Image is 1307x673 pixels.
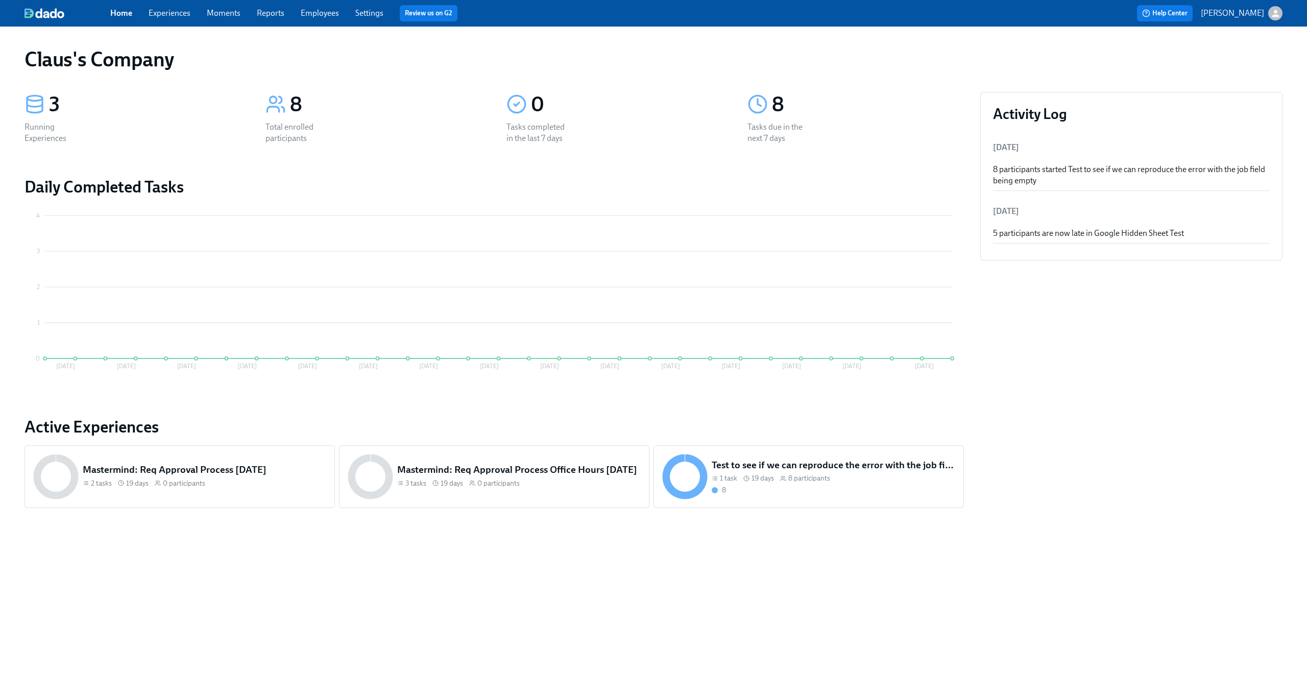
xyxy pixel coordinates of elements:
h5: Mastermind: Req Approval Process [DATE] [83,463,326,476]
span: 19 days [752,473,774,483]
tspan: 4 [36,212,40,219]
h5: Test to see if we can reproduce the error with the job field being empty [712,459,955,472]
tspan: [DATE] [842,363,861,370]
span: 19 days [126,478,149,488]
h5: Mastermind: Req Approval Process Office Hours [DATE] [397,463,641,476]
span: 3 tasks [405,478,426,488]
div: 8 participants started Test to see if we can reproduce the error with the job field being empty [993,164,1270,186]
tspan: [DATE] [359,363,378,370]
a: Active Experiences [25,417,964,437]
tspan: [DATE] [298,363,317,370]
button: Help Center [1137,5,1193,21]
tspan: [DATE] [600,363,619,370]
a: Mastermind: Req Approval Process [DATE]2 tasks 19 days0 participants [25,445,335,508]
div: Tasks due in the next 7 days [747,122,813,144]
tspan: 0 [36,355,40,362]
img: dado [25,8,64,18]
tspan: [DATE] [661,363,680,370]
tspan: [DATE] [419,363,438,370]
tspan: [DATE] [56,363,75,370]
p: [PERSON_NAME] [1201,8,1264,19]
h1: Claus's Company [25,47,174,71]
span: 19 days [441,478,463,488]
tspan: [DATE] [915,363,934,370]
span: 2 tasks [91,478,112,488]
div: On time with open tasks [712,485,726,495]
a: Mastermind: Req Approval Process Office Hours [DATE]3 tasks 19 days0 participants [339,445,649,508]
li: [DATE] [993,135,1270,160]
span: 0 participants [477,478,520,488]
a: Test to see if we can reproduce the error with the job field being empty1 task 19 days8 participa... [653,445,964,508]
span: 8 participants [788,473,830,483]
a: Settings [355,8,383,18]
tspan: [DATE] [177,363,196,370]
h2: Daily Completed Tasks [25,177,964,197]
li: [DATE] [993,199,1270,224]
a: Moments [207,8,240,18]
button: [PERSON_NAME] [1201,6,1282,20]
div: Running Experiences [25,122,90,144]
div: 3 [49,92,241,117]
div: 5 participants are now late in Google Hidden Sheet Test [993,228,1270,239]
tspan: [DATE] [117,363,136,370]
div: 8 [722,485,726,495]
span: 1 task [720,473,737,483]
button: Review us on G2 [400,5,457,21]
tspan: [DATE] [480,363,499,370]
tspan: [DATE] [782,363,801,370]
span: Help Center [1142,8,1188,18]
div: 8 [772,92,964,117]
tspan: 2 [37,283,40,291]
a: Employees [301,8,339,18]
div: Tasks completed in the last 7 days [506,122,572,144]
h3: Activity Log [993,105,1270,123]
a: Home [110,8,132,18]
a: dado [25,8,110,18]
div: 8 [290,92,482,117]
tspan: [DATE] [540,363,559,370]
tspan: 3 [37,248,40,255]
a: Reports [257,8,284,18]
div: 0 [531,92,723,117]
div: Total enrolled participants [265,122,331,144]
a: Experiences [149,8,190,18]
tspan: [DATE] [238,363,257,370]
span: 0 participants [163,478,205,488]
tspan: 1 [37,319,40,326]
tspan: [DATE] [721,363,740,370]
a: Review us on G2 [405,8,452,18]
